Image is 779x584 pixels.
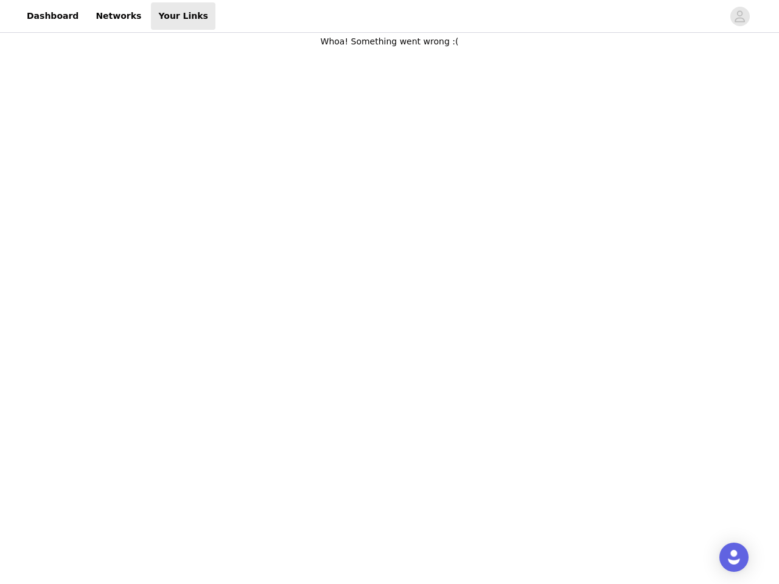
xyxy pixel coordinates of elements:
a: Dashboard [19,2,86,30]
a: Your Links [151,2,215,30]
div: Open Intercom Messenger [719,543,749,572]
a: Networks [88,2,148,30]
p: Whoa! Something went wrong :( [321,35,459,48]
div: avatar [734,7,746,26]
